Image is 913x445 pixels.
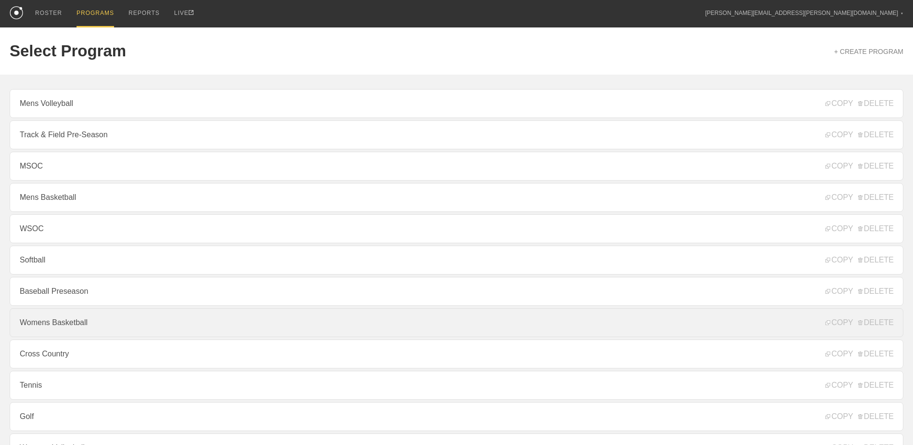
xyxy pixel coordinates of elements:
span: COPY [825,99,853,108]
span: DELETE [858,131,894,139]
span: DELETE [858,350,894,358]
span: DELETE [858,381,894,390]
span: DELETE [858,162,894,170]
span: COPY [825,412,853,421]
span: COPY [825,224,853,233]
a: Golf [10,402,903,431]
a: + CREATE PROGRAM [834,48,903,55]
iframe: Chat Widget [865,399,913,445]
a: WSOC [10,214,903,243]
span: DELETE [858,193,894,202]
span: COPY [825,287,853,296]
div: ▼ [900,11,903,16]
a: Cross Country [10,340,903,368]
a: Baseball Preseason [10,277,903,306]
a: Mens Volleyball [10,89,903,118]
span: COPY [825,381,853,390]
a: Womens Basketball [10,308,903,337]
span: DELETE [858,412,894,421]
a: Softball [10,246,903,275]
span: DELETE [858,224,894,233]
span: DELETE [858,287,894,296]
a: Track & Field Pre-Season [10,120,903,149]
span: COPY [825,350,853,358]
span: COPY [825,256,853,264]
a: Tennis [10,371,903,400]
span: DELETE [858,99,894,108]
img: logo [10,6,23,19]
a: MSOC [10,152,903,181]
a: Mens Basketball [10,183,903,212]
span: COPY [825,193,853,202]
span: COPY [825,318,853,327]
span: DELETE [858,318,894,327]
span: COPY [825,162,853,170]
span: DELETE [858,256,894,264]
span: COPY [825,131,853,139]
